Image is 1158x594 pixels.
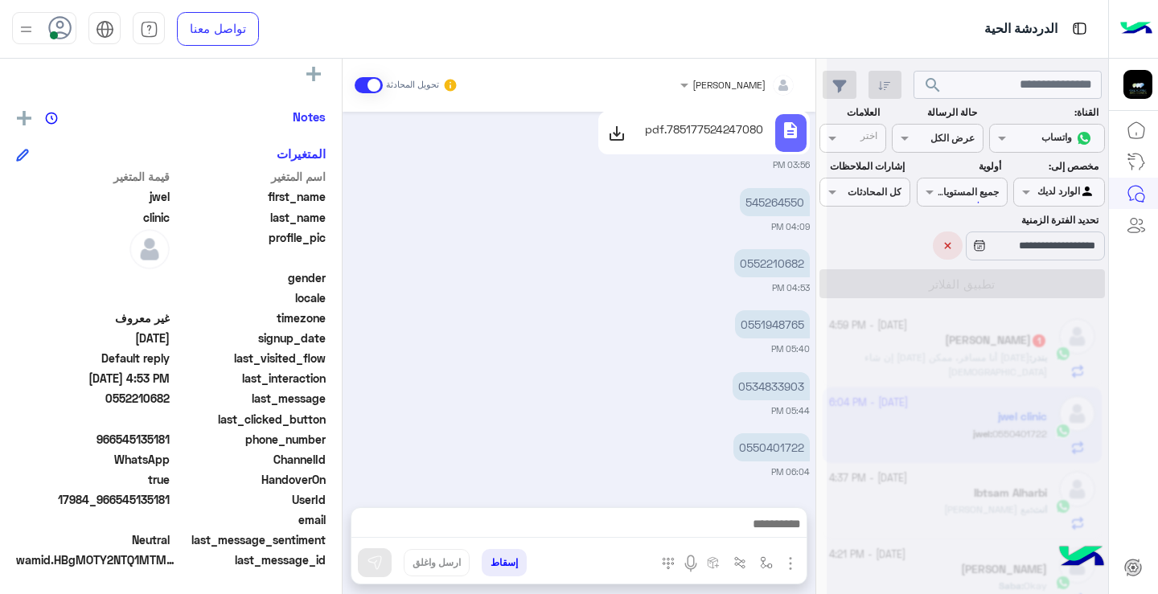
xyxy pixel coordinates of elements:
[639,114,769,152] div: 785177524247080.pdf
[16,411,170,428] span: null
[173,471,326,488] span: HandoverOn
[173,390,326,407] span: last_message
[386,79,439,92] small: تحويل المحادثة
[681,554,700,573] img: send voice note
[598,111,810,154] a: description785177524247080.pdf
[771,465,810,478] small: 06:04 PM
[781,121,800,140] span: description
[16,390,170,407] span: 0552210682
[754,549,780,576] button: select flow
[16,289,170,306] span: null
[173,229,326,266] span: profile_pic
[771,342,810,355] small: 05:40 PM
[760,556,773,569] img: select flow
[1053,530,1110,586] img: hulul-logo.png
[772,281,810,294] small: 04:53 PM
[17,111,31,125] img: add
[173,168,326,185] span: اسم المتغير
[180,551,326,568] span: last_message_id
[16,269,170,286] span: null
[821,159,904,174] label: إشارات الملاحظات
[645,121,763,137] p: 785177524247080.pdf
[16,309,170,326] span: غير معروف
[821,105,880,120] label: العلامات
[819,269,1105,298] button: تطبيق الفلاتر
[733,372,810,400] p: 21/9/2025, 5:44 PM
[173,511,326,528] span: email
[733,433,810,461] p: 21/9/2025, 6:04 PM
[173,309,326,326] span: timezone
[173,188,326,205] span: first_name
[773,158,810,171] small: 03:56 PM
[367,555,383,571] img: send message
[734,249,810,277] p: 21/9/2025, 4:53 PM
[16,188,170,205] span: jwel
[173,370,326,387] span: last_interaction
[16,350,170,367] span: Default reply
[16,370,170,387] span: 2025-09-21T13:53:17.332Z
[16,511,170,528] span: null
[1120,12,1152,46] img: Logo
[277,146,326,161] h6: المتغيرات
[1123,70,1152,99] img: 177882628735456
[173,350,326,367] span: last_visited_flow
[96,20,114,39] img: tab
[16,491,170,508] span: 17984_966545135181
[133,12,165,46] a: tab
[16,168,170,185] span: قيمة المتغير
[16,531,170,548] span: 0
[984,18,1057,40] p: الدردشة الحية
[482,549,527,576] button: إسقاط
[16,471,170,488] span: true
[771,404,810,417] small: 05:44 PM
[16,431,170,448] span: 966545135181
[173,531,326,548] span: last_message_sentiment
[173,330,326,346] span: signup_date
[740,188,810,216] p: 21/9/2025, 4:09 PM
[700,549,727,576] button: create order
[293,109,326,124] h6: Notes
[733,556,746,569] img: Trigger scenario
[173,411,326,428] span: last_clicked_button
[45,112,58,125] img: notes
[16,209,170,226] span: clinic
[707,556,720,569] img: create order
[953,188,981,216] div: loading...
[662,557,675,570] img: make a call
[140,20,158,39] img: tab
[781,554,800,573] img: send attachment
[129,229,170,269] img: defaultAdmin.png
[177,12,259,46] a: تواصل معنا
[692,79,766,91] span: [PERSON_NAME]
[173,209,326,226] span: last_name
[727,549,754,576] button: Trigger scenario
[404,549,470,576] button: ارسل واغلق
[16,551,177,568] span: wamid.HBgMOTY2NTQ1MTM1MTgxFQIAEhggQTVFRDk1NDQ0RDhFMDc2QzhBRkY5RkJCNDYyRTQzQTMA
[173,431,326,448] span: phone_number
[16,451,170,468] span: 2
[173,289,326,306] span: locale
[735,310,810,338] p: 21/9/2025, 5:40 PM
[16,19,36,39] img: profile
[173,269,326,286] span: gender
[860,129,880,147] div: اختر
[173,451,326,468] span: ChannelId
[1070,18,1090,39] img: tab
[771,220,810,233] small: 04:09 PM
[16,330,170,346] span: 2025-09-18T12:09:55.206Z
[173,491,326,508] span: UserId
